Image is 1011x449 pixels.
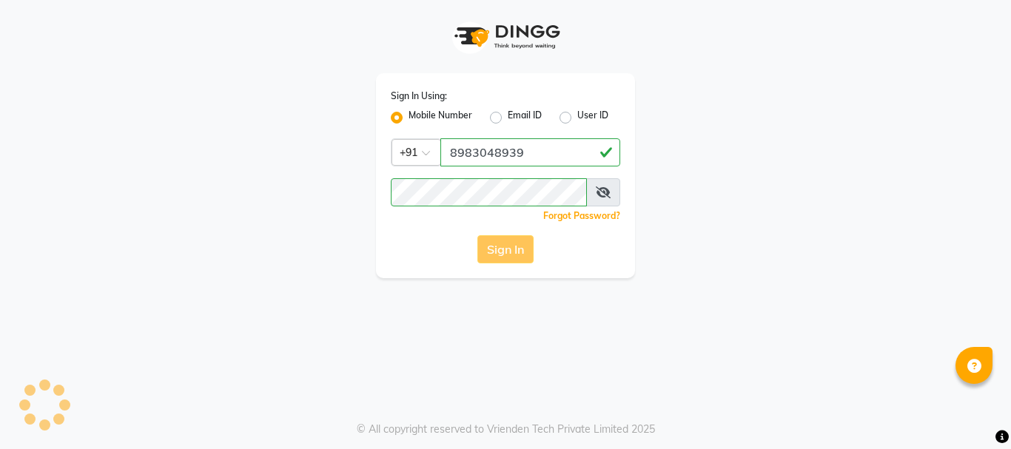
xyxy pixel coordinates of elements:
img: logo1.svg [446,15,565,58]
label: Mobile Number [409,109,472,126]
label: Email ID [508,109,542,126]
label: User ID [577,109,608,126]
a: Forgot Password? [543,210,620,221]
label: Sign In Using: [391,90,447,103]
input: Username [391,178,587,206]
input: Username [440,138,620,166]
